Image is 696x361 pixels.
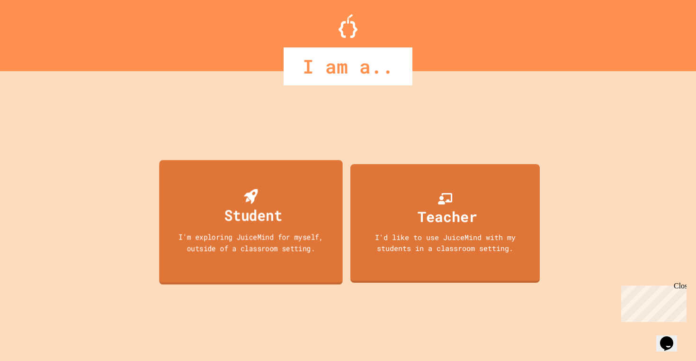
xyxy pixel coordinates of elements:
[169,231,334,253] div: I'm exploring JuiceMind for myself, outside of a classroom setting.
[418,206,477,227] div: Teacher
[224,204,282,226] div: Student
[656,323,687,352] iframe: chat widget
[284,47,412,85] div: I am a..
[360,232,530,253] div: I'd like to use JuiceMind with my students in a classroom setting.
[339,14,357,38] img: Logo.svg
[617,282,687,322] iframe: chat widget
[4,4,65,60] div: Chat with us now!Close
